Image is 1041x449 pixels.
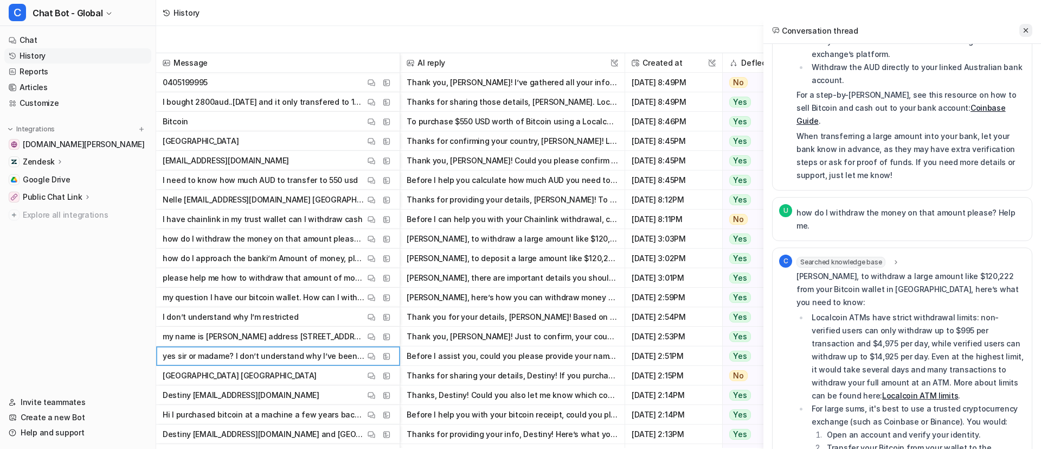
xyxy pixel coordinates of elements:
button: Yes [723,385,789,405]
p: Hi I purchased bitcoin at a machine a few years back but I still have my receipt what can I do wi... [163,405,365,425]
span: [DATE] 3:02PM [629,249,718,268]
button: Yes [723,425,789,444]
button: Yes [723,327,789,346]
button: Yes [723,405,789,425]
span: [DATE] 2:13PM [629,425,718,444]
span: Yes [729,136,750,147]
span: [DATE] 2:15PM [629,366,718,385]
img: menu_add.svg [138,125,145,133]
button: Thank you, [PERSON_NAME]! I’ve gathered all your information and am connecting you with a team me... [407,73,618,92]
span: No [729,77,748,88]
p: yes sir or madame? I don’t understand why I’ve been restricted in Local coin ATM in a school road... [163,346,365,366]
p: Destiny [EMAIL_ADDRESS][DOMAIN_NAME] and [GEOGRAPHIC_DATA] [163,425,365,444]
a: price-agg-sandy.vercel.app[DOMAIN_NAME][PERSON_NAME] [4,137,151,152]
button: Yes [723,190,789,210]
span: Yes [729,155,750,166]
button: Yes [723,170,789,190]
span: Yes [729,429,750,440]
span: [DATE] 8:45PM [629,151,718,170]
span: Message [160,53,395,73]
button: Yes [723,346,789,366]
p: When transferring a large amount into your bank, let your bank know in advance, as they may have ... [796,130,1025,182]
span: [DATE] 3:01PM [629,268,718,288]
span: Yes [729,253,750,264]
span: Yes [729,116,750,127]
span: AI reply [404,53,620,73]
span: [DATE] 8:45PM [629,131,718,151]
button: No [723,210,789,229]
a: Explore all integrations [4,207,151,223]
span: [DATE] 2:51PM [629,346,718,366]
p: 0405199995 [163,73,208,92]
a: Invite teammates [4,395,151,410]
button: Thanks for confirming your country, [PERSON_NAME]! Localcoin ATMs in [GEOGRAPHIC_DATA] include a ... [407,131,618,151]
span: [DATE] 8:11PM [629,210,718,229]
span: [DATE] 8:49PM [629,92,718,112]
span: Yes [729,351,750,362]
a: Customize [4,96,151,111]
button: No [723,366,789,385]
button: Thank you, [PERSON_NAME]! Just to confirm, your country is [GEOGRAPHIC_DATA], correct? Once you c... [407,327,618,346]
p: Zendesk [23,156,55,167]
p: I have chainlink in my trust wallet can I withdraw cash [163,210,363,229]
span: [DATE] 8:12PM [629,190,718,210]
p: [GEOGRAPHIC_DATA] [GEOGRAPHIC_DATA] [163,366,317,385]
span: [DATE] 2:54PM [629,307,718,327]
li: Withdraw the AUD directly to your linked Australian bank account. [808,61,1025,87]
button: No [723,73,789,92]
span: Yes [729,175,750,186]
li: Open an account and verify your identity. [824,428,1025,441]
p: how do I withdraw the money on that amount please? Help me. [163,229,365,249]
p: For a step-by-[PERSON_NAME], see this resource on how to sell Bitcoin and cash out to your bank a... [796,88,1025,128]
span: [DATE] 3:03PM [629,229,718,249]
button: To purchase $550 USD worth of Bitcoin using a Localcoin ATM in [GEOGRAPHIC_DATA], here's how the ... [407,112,618,131]
button: Thanks, Destiny! Could you also let me know which country you're in? This will help me provide th... [407,385,618,405]
a: Chat [4,33,151,48]
button: Thank you for your details, [PERSON_NAME]! Based on the information available, if you are having ... [407,307,618,327]
p: please help me how to withdraw that amount of money in my bitcoin wallet Australian money $120,22... [163,268,365,288]
button: [PERSON_NAME], to deposit a large amount like $120,222 from your Bitcoin wallet into your Austral... [407,249,618,268]
span: Google Drive [23,174,70,185]
h2: Conversation thread [772,25,858,36]
span: No [729,370,748,381]
button: Thanks for sharing your details, Destiny! If you purchased bitcoin at a Localcoin ATM, the bitcoi... [407,366,618,385]
span: Created at [629,53,718,73]
span: Yes [729,97,750,107]
span: Yes [729,331,750,342]
div: History [173,7,200,18]
button: Yes [723,307,789,327]
button: Yes [723,268,789,288]
span: Yes [729,273,750,283]
button: Thanks for sharing those details, [PERSON_NAME]. Localcoin ATMs in [GEOGRAPHIC_DATA] include a se... [407,92,618,112]
p: I bought 2800aud..[DATE] and it only transfered to 1812.44usd. [163,92,365,112]
h2: Deflection [741,53,780,73]
button: Thanks for providing your details, [PERSON_NAME]! To withdraw cash for your Chainlink, you’ll nee... [407,190,618,210]
span: [DATE] 2:14PM [629,385,718,405]
span: [DOMAIN_NAME][PERSON_NAME] [23,139,145,150]
img: Zendesk [11,159,17,165]
button: Before I help you calculate how much AUD you need to transfer for $550 USD, could you please prov... [407,170,618,190]
button: Before I assist you, could you please provide your name, email address, and country? This will he... [407,346,618,366]
span: Yes [729,233,750,244]
span: Yes [729,409,750,420]
button: [PERSON_NAME], here’s how you can withdraw money from your Bitcoin wallet at a Localcoin ATM: - S... [407,288,618,307]
p: how do I approach the banki’m Amount of money, please help me [163,249,365,268]
p: [GEOGRAPHIC_DATA] [163,131,239,151]
span: Yes [729,194,750,205]
span: U [779,204,792,217]
span: [DATE] 8:49PM [629,73,718,92]
span: [DATE] 8:45PM [629,170,718,190]
img: explore all integrations [9,210,20,220]
span: C [779,255,792,268]
p: Nelle [EMAIL_ADDRESS][DOMAIN_NAME] [GEOGRAPHIC_DATA] [163,190,365,210]
button: [PERSON_NAME], to withdraw a large amount like $120,222 from your Bitcoin wallet in [GEOGRAPHIC_D... [407,229,618,249]
a: Articles [4,80,151,95]
p: [PERSON_NAME], to withdraw a large amount like $120,222 from your Bitcoin wallet in [GEOGRAPHIC_D... [796,270,1025,309]
button: Thank you, [PERSON_NAME]! Could you please confirm which country you are in? This will help me pr... [407,151,618,170]
p: Destiny [EMAIL_ADDRESS][DOMAIN_NAME] [163,385,319,405]
p: my name is [PERSON_NAME] address [STREET_ADDRESS] one The email [EMAIL_ADDRESS][DOMAIN_NAME] [163,327,365,346]
button: Yes [723,288,789,307]
p: [EMAIL_ADDRESS][DOMAIN_NAME] [163,151,289,170]
span: No [729,214,748,225]
a: Google DriveGoogle Drive [4,172,151,187]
